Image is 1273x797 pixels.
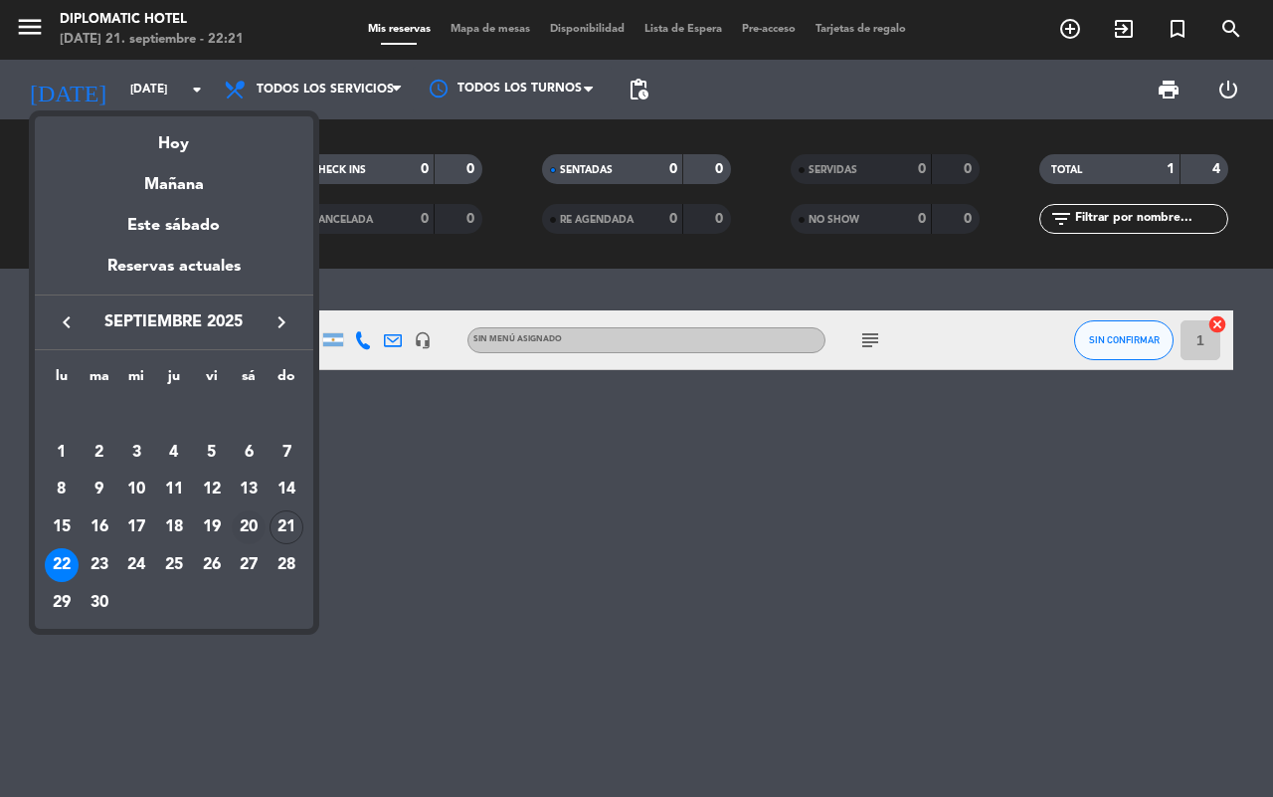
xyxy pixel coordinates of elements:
[268,472,305,509] td: 14 de septiembre de 2025
[232,548,266,582] div: 27
[232,474,266,507] div: 13
[268,546,305,584] td: 28 de septiembre de 2025
[45,436,79,470] div: 1
[270,436,303,470] div: 7
[231,546,269,584] td: 27 de septiembre de 2025
[117,472,155,509] td: 10 de septiembre de 2025
[270,474,303,507] div: 14
[35,157,313,198] div: Mañana
[155,546,193,584] td: 25 de septiembre de 2025
[231,365,269,396] th: sábado
[117,546,155,584] td: 24 de septiembre de 2025
[195,510,229,544] div: 19
[195,436,229,470] div: 5
[81,546,118,584] td: 23 de septiembre de 2025
[231,434,269,472] td: 6 de septiembre de 2025
[232,436,266,470] div: 6
[157,510,191,544] div: 18
[231,472,269,509] td: 13 de septiembre de 2025
[35,254,313,295] div: Reservas actuales
[81,584,118,622] td: 30 de septiembre de 2025
[43,584,81,622] td: 29 de septiembre de 2025
[81,365,118,396] th: martes
[193,365,231,396] th: viernes
[157,436,191,470] div: 4
[155,472,193,509] td: 11 de septiembre de 2025
[43,472,81,509] td: 8 de septiembre de 2025
[83,436,116,470] div: 2
[83,586,116,620] div: 30
[81,472,118,509] td: 9 de septiembre de 2025
[268,434,305,472] td: 7 de septiembre de 2025
[193,434,231,472] td: 5 de septiembre de 2025
[43,546,81,584] td: 22 de septiembre de 2025
[45,510,79,544] div: 15
[264,309,299,335] button: keyboard_arrow_right
[117,434,155,472] td: 3 de septiembre de 2025
[45,586,79,620] div: 29
[155,365,193,396] th: jueves
[157,474,191,507] div: 11
[43,434,81,472] td: 1 de septiembre de 2025
[119,548,153,582] div: 24
[270,310,293,334] i: keyboard_arrow_right
[155,508,193,546] td: 18 de septiembre de 2025
[45,474,79,507] div: 8
[270,548,303,582] div: 28
[49,309,85,335] button: keyboard_arrow_left
[43,365,81,396] th: lunes
[270,510,303,544] div: 21
[268,508,305,546] td: 21 de septiembre de 2025
[117,508,155,546] td: 17 de septiembre de 2025
[119,474,153,507] div: 10
[193,472,231,509] td: 12 de septiembre de 2025
[119,436,153,470] div: 3
[268,365,305,396] th: domingo
[232,510,266,544] div: 20
[85,309,264,335] span: septiembre 2025
[45,548,79,582] div: 22
[157,548,191,582] div: 25
[195,548,229,582] div: 26
[81,434,118,472] td: 2 de septiembre de 2025
[83,548,116,582] div: 23
[231,508,269,546] td: 20 de septiembre de 2025
[117,365,155,396] th: miércoles
[193,508,231,546] td: 19 de septiembre de 2025
[81,508,118,546] td: 16 de septiembre de 2025
[43,508,81,546] td: 15 de septiembre de 2025
[43,396,305,434] td: SEP.
[195,474,229,507] div: 12
[155,434,193,472] td: 4 de septiembre de 2025
[55,310,79,334] i: keyboard_arrow_left
[35,198,313,254] div: Este sábado
[193,546,231,584] td: 26 de septiembre de 2025
[83,510,116,544] div: 16
[83,474,116,507] div: 9
[119,510,153,544] div: 17
[35,116,313,157] div: Hoy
